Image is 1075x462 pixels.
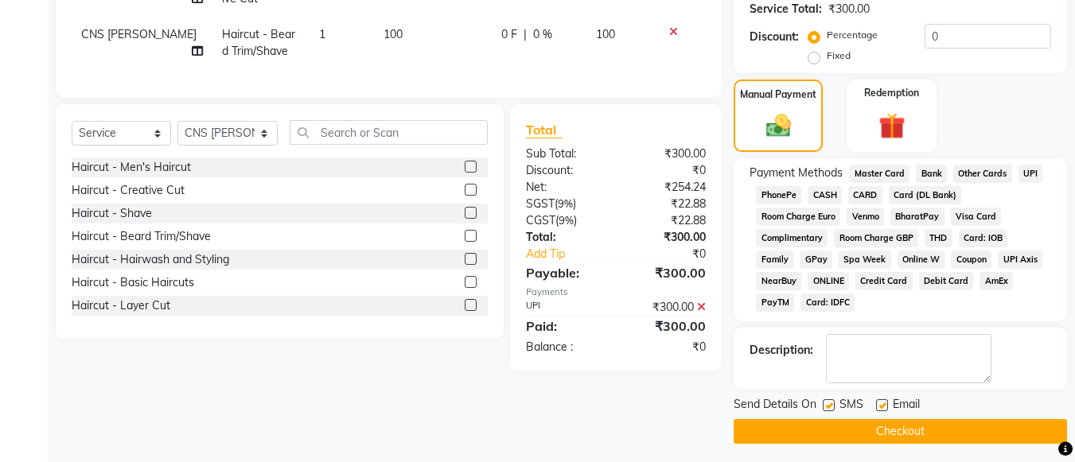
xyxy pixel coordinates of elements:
span: 9% [559,214,574,227]
span: 100 [384,27,403,41]
span: Send Details On [734,396,816,416]
div: ₹300.00 [616,299,718,316]
span: PayTM [756,293,794,312]
span: | [524,26,527,43]
span: Card: IDFC [800,293,855,312]
span: Bank [916,165,947,183]
div: ₹300.00 [616,146,718,162]
div: ₹300.00 [828,1,870,17]
div: Sub Total: [514,146,616,162]
span: CNS [PERSON_NAME] [81,27,197,41]
div: ₹300.00 [616,229,718,246]
div: Haircut - Basic Haircuts [72,274,194,291]
button: Checkout [734,419,1067,444]
span: Credit Card [855,272,913,290]
div: ₹0 [633,246,719,262]
div: Haircut - Creative Cut [72,182,185,199]
span: 0 F [501,26,517,43]
span: UPI [1019,165,1043,183]
div: ( ) [514,212,616,229]
a: Add Tip [514,246,633,262]
div: Net: [514,179,616,196]
div: ( ) [514,196,616,212]
div: Discount: [514,162,616,179]
div: Haircut - Beard Trim/Shave [72,228,211,245]
div: ₹22.88 [616,212,718,229]
span: PhonePe [756,186,801,204]
span: Complimentary [756,229,828,247]
span: 100 [596,27,615,41]
span: SGST [526,196,555,211]
label: Redemption [864,86,919,100]
span: THD [925,229,952,247]
div: Balance : [514,339,616,355]
span: Room Charge Euro [756,208,840,226]
div: Paid: [514,316,616,336]
span: BharatPay [890,208,945,226]
span: CGST [526,213,555,227]
div: Payable: [514,263,616,282]
span: Haircut - Beard Trim/Shave [222,27,295,58]
span: 1 [319,27,325,41]
span: Debit Card [919,272,974,290]
label: Manual Payment [740,87,816,102]
span: Venmo [847,208,884,226]
div: ₹300.00 [616,316,718,336]
span: Family [756,250,793,269]
span: Email [893,396,920,416]
span: Payment Methods [750,165,843,181]
img: _gift.svg [871,110,913,142]
label: Percentage [827,28,878,42]
span: AmEx [980,272,1013,290]
span: Room Charge GBP [834,229,918,247]
div: Haircut - Hairwash and Styling [72,251,229,268]
span: Master Card [849,165,909,183]
span: Total [526,122,563,138]
div: Haircut - Men's Haircut [72,159,191,176]
img: _cash.svg [758,111,799,140]
div: Haircut - Shave [72,205,152,222]
span: SMS [839,396,863,416]
div: UPI [514,299,616,316]
span: GPay [800,250,832,269]
span: Spa Week [839,250,891,269]
div: Payments [526,285,706,299]
span: NearBuy [756,272,801,290]
span: 0 % [533,26,552,43]
div: ₹300.00 [616,263,718,282]
span: CASH [808,186,842,204]
div: ₹254.24 [616,179,718,196]
span: Online W [898,250,945,269]
div: Description: [750,342,813,359]
div: Haircut - Layer Cut [72,297,170,314]
span: UPI Axis [998,250,1042,269]
span: 9% [558,197,573,210]
span: Other Cards [953,165,1012,183]
div: Total: [514,229,616,246]
div: ₹0 [616,162,718,179]
div: ₹0 [616,339,718,355]
span: Visa Card [951,208,1002,226]
div: ₹22.88 [616,196,718,212]
span: CARD [848,186,882,204]
span: Card: IOB [959,229,1008,247]
div: Discount: [750,29,799,45]
span: ONLINE [808,272,849,290]
span: Card (DL Bank) [889,186,962,204]
div: Service Total: [750,1,822,17]
span: Coupon [951,250,991,269]
input: Search or Scan [290,120,488,145]
label: Fixed [827,49,851,63]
